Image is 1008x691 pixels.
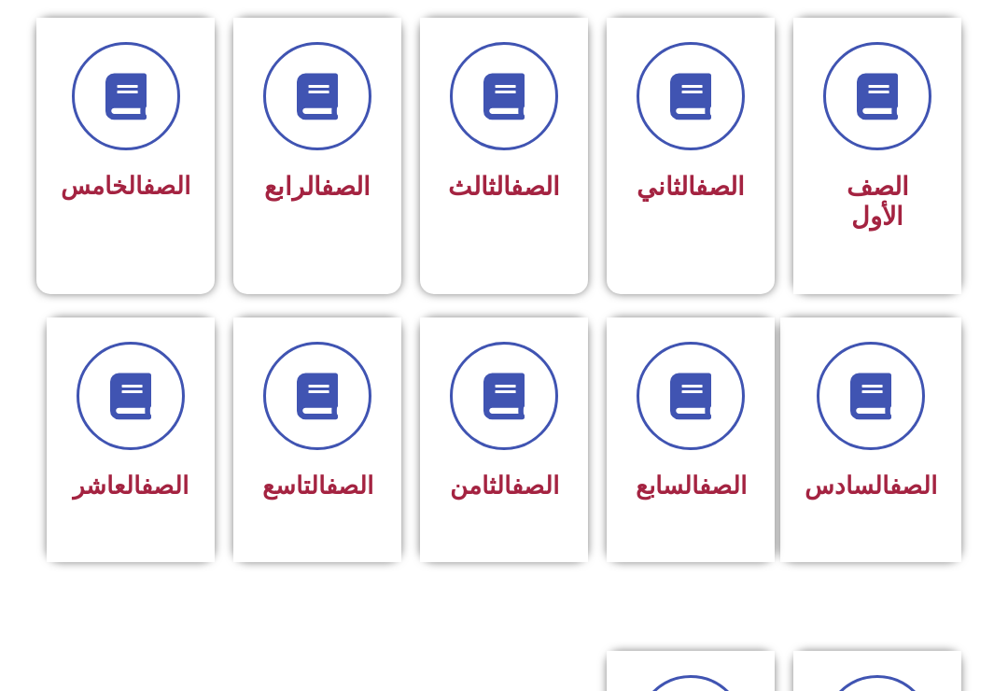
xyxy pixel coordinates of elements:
a: الصف [699,472,747,500]
a: الصف [695,172,745,202]
span: الصف الأول [847,172,909,232]
a: الصف [326,472,373,500]
span: الثالث [448,172,560,202]
a: الصف [143,172,190,200]
a: الصف [141,472,189,500]
a: الصف [511,172,560,202]
a: الصف [889,472,937,500]
span: السابع [636,472,747,500]
span: الخامس [61,172,190,200]
span: الرابع [264,172,371,202]
a: الصف [511,472,559,500]
a: الصف [321,172,371,202]
span: الثامن [450,472,559,500]
span: السادس [805,472,937,500]
span: التاسع [262,472,373,500]
span: العاشر [73,472,189,500]
span: الثاني [637,172,745,202]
